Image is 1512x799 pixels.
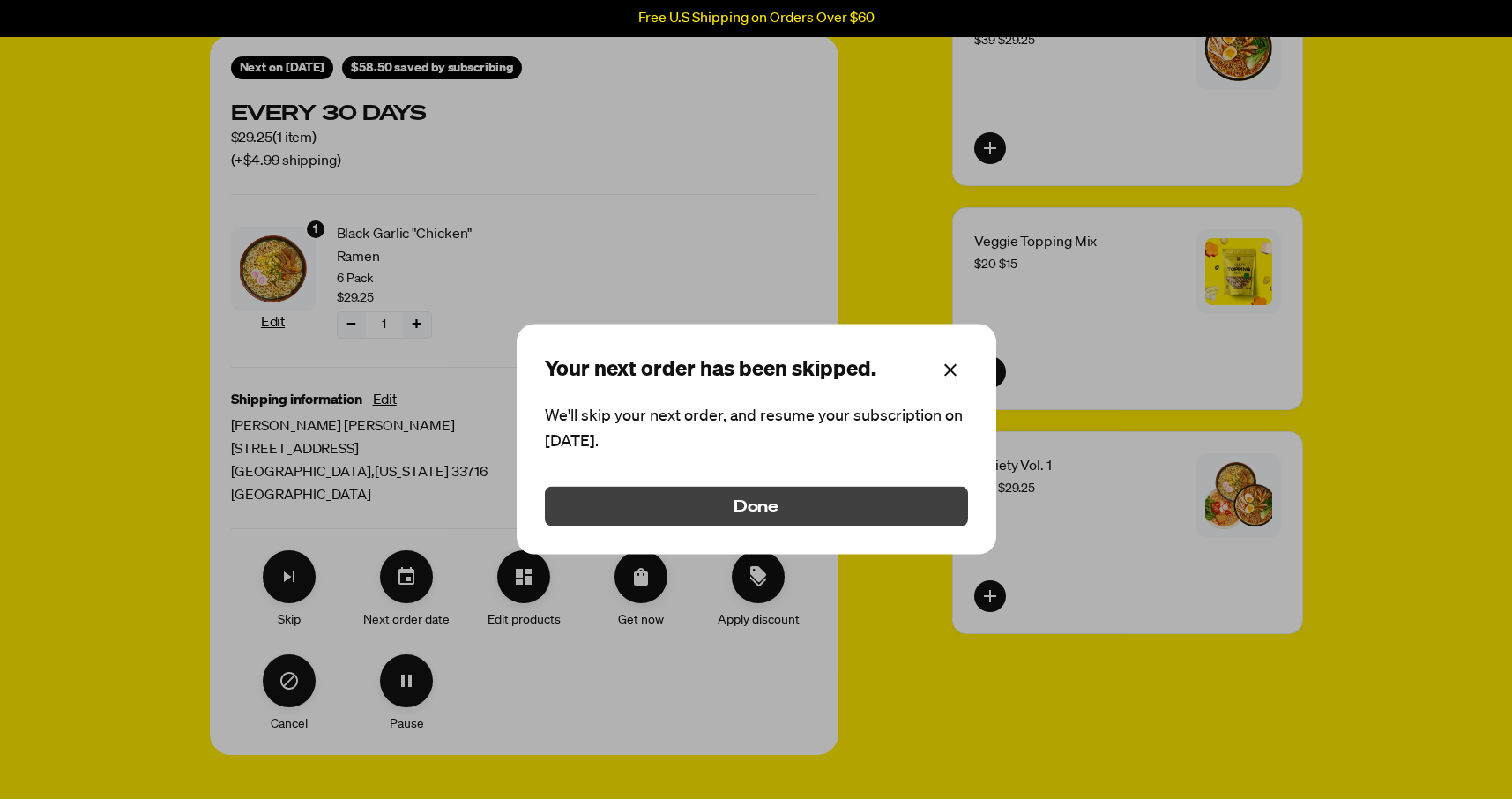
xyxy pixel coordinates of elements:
[638,11,875,26] p: Free U.S Shipping on Orders Over $60
[734,497,779,516] span: Done
[545,359,876,380] text: Your next order has been skipped.
[545,486,968,526] button: Done
[545,404,968,455] text: We'll skip your next order, and resume your subscription on [DATE].
[231,550,817,734] div: Make changes for subscription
